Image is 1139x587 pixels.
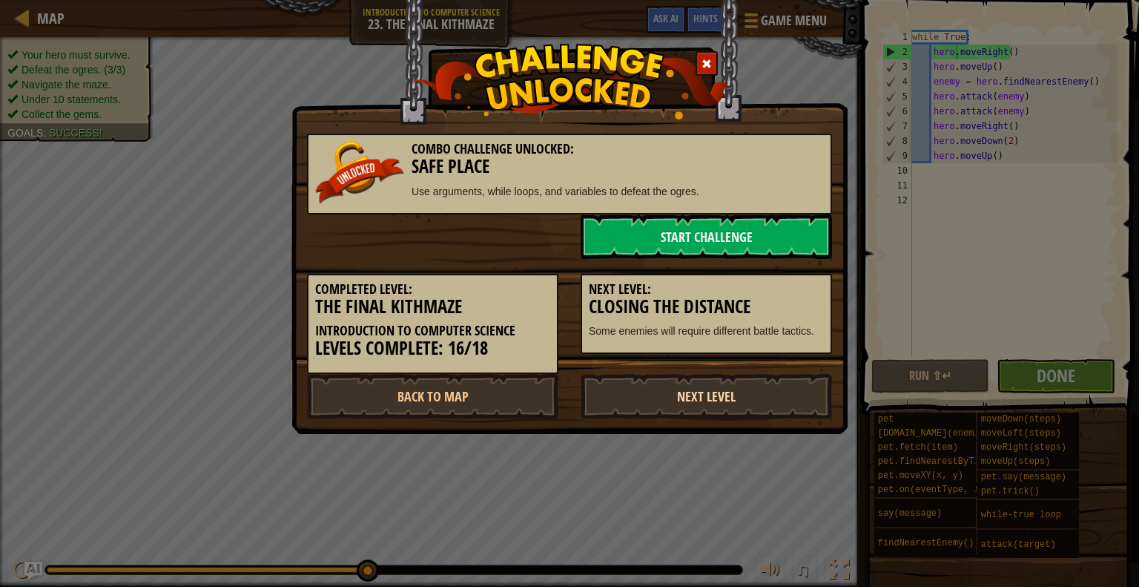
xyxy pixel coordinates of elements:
[581,374,832,419] a: Next Level
[315,184,824,199] p: Use arguments, while loops, and variables to defeat the ogres.
[581,214,832,259] a: Start Challenge
[307,374,558,419] a: Back to Map
[589,297,824,317] h3: Closing the Distance
[315,297,550,317] h3: The Final Kithmaze
[412,140,574,158] span: Combo Challenge Unlocked:
[315,142,404,204] img: unlocked_banner.png
[315,338,550,358] h3: Levels Complete: 16/18
[589,282,824,297] h5: Next Level:
[315,324,550,338] h5: Introduction to Computer Science
[411,44,729,119] img: challenge_unlocked.png
[315,282,550,297] h5: Completed Level:
[315,157,824,177] h3: Safe Place
[589,324,824,338] p: Some enemies will require different battle tactics.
